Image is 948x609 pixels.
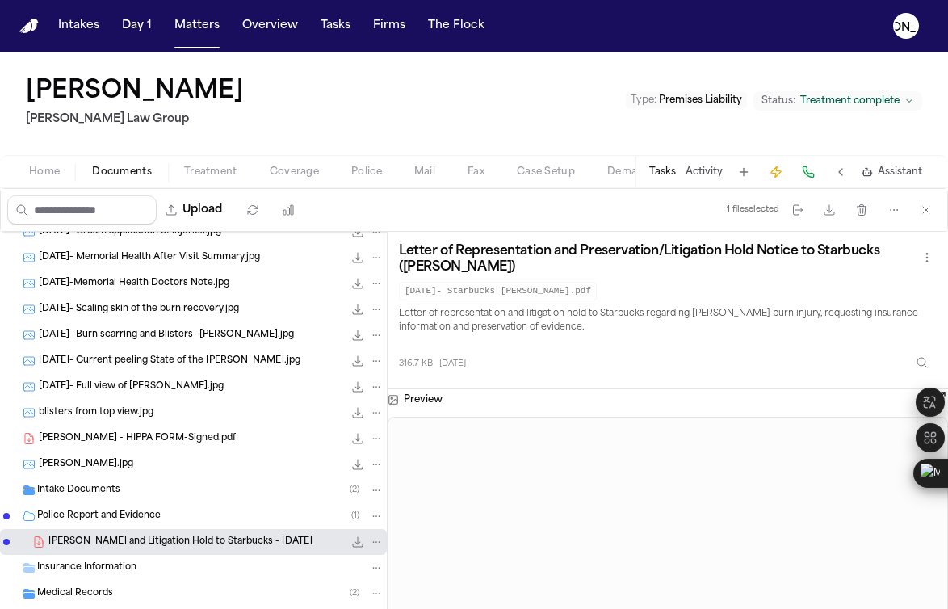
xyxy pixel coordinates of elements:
[350,250,366,266] button: Download 2024.05.07- Memorial Health After Visit Summary.jpg
[631,95,656,105] span: Type :
[270,166,319,178] span: Coverage
[19,19,39,34] img: Finch Logo
[908,348,937,377] button: Inspect
[350,301,366,317] button: Download 2024.05.07- Scaling skin of the burn recovery.jpg
[350,456,366,472] button: Download Melissa Rodriguez____.jpg
[753,91,922,111] button: Change status from Treatment complete
[862,166,922,178] button: Assistant
[350,485,359,494] span: ( 2 )
[350,405,366,421] button: Download blisters from top view.jpg
[439,358,466,370] span: [DATE]
[351,166,382,178] span: Police
[39,380,224,394] span: [DATE]- Full view of [PERSON_NAME].jpg
[732,161,755,183] button: Add Task
[686,166,723,178] button: Activity
[39,277,229,291] span: [DATE]-Memorial Health Doctors Note.jpg
[37,484,120,498] span: Intake Documents
[26,78,244,107] button: Edit matter name
[797,161,820,183] button: Make a Call
[399,358,433,370] span: 316.7 KB
[367,11,412,40] button: Firms
[422,11,491,40] button: The Flock
[607,166,651,178] span: Demand
[659,95,742,105] span: Premises Liability
[350,275,366,292] button: Download 2024.05.07-Memorial Health Doctors Note.jpg
[626,92,747,108] button: Edit Type: Premises Liability
[350,379,366,395] button: Download 2024.05.16- Full view of Scarring- Perry.jpg
[350,430,366,447] button: Download Elizabeth Perry - HIPPA FORM-Signed.pdf
[115,11,158,40] button: Day 1
[39,251,260,265] span: [DATE]- Memorial Health After Visit Summary.jpg
[236,11,304,40] button: Overview
[800,94,900,107] span: Treatment complete
[399,307,937,336] p: Letter of representation and litigation hold to Starbucks regarding [PERSON_NAME] burn injury, re...
[404,393,443,406] h3: Preview
[414,166,435,178] span: Mail
[26,78,244,107] h1: [PERSON_NAME]
[39,329,294,342] span: [DATE]- Burn scarring and Blisters- [PERSON_NAME].jpg
[649,166,676,178] button: Tasks
[517,166,575,178] span: Case Setup
[39,355,300,368] span: [DATE]- Current peeling State of the [PERSON_NAME].jpg
[765,161,787,183] button: Create Immediate Task
[26,110,250,129] h2: [PERSON_NAME] Law Group
[37,561,136,575] span: Insurance Information
[350,589,359,598] span: ( 2 )
[19,19,39,34] a: Home
[7,195,157,225] input: Search files
[184,166,237,178] span: Treatment
[468,166,484,178] span: Fax
[399,282,597,300] code: [DATE]- Starbucks [PERSON_NAME].pdf
[48,535,313,549] span: [PERSON_NAME] and Litigation Hold to Starbucks - [DATE]
[29,166,60,178] span: Home
[878,166,922,178] span: Assistant
[39,303,239,317] span: [DATE]- Scaling skin of the burn recovery.jpg
[39,432,236,446] span: [PERSON_NAME] - HIPPA FORM-Signed.pdf
[39,225,221,239] span: [DATE]- Cream application of injuries.jpg
[157,195,232,225] button: Upload
[350,534,366,550] button: Download E. Perry - LOR and Litigation Hold to Starbucks - 7.1.24
[92,166,152,178] span: Documents
[52,11,106,40] button: Intakes
[350,327,366,343] button: Download 2024.05.16- Burn scarring and Blisters- Perry.jpg
[314,11,357,40] button: Tasks
[37,510,161,523] span: Police Report and Evidence
[399,243,917,275] h3: Letter of Representation and Preservation/Litigation Hold Notice to Starbucks ([PERSON_NAME])
[761,94,795,107] span: Status:
[39,458,133,472] span: [PERSON_NAME].jpg
[350,353,366,369] button: Download 2024.05.16- Current peeling State of the burns- Perry.jpg
[37,587,113,601] span: Medical Records
[39,406,153,420] span: blisters from top view.jpg
[727,204,779,215] div: 1 file selected
[350,224,366,240] button: Download 2024.05.07- Cream application of injuries.jpg
[168,11,226,40] button: Matters
[351,511,359,520] span: ( 1 )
